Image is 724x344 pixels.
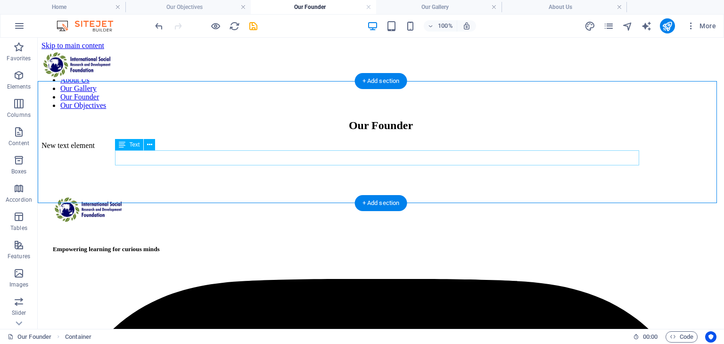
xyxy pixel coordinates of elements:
i: AI Writer [641,21,652,32]
button: Usercentrics [705,331,716,343]
p: Slider [12,309,26,317]
p: Elements [7,83,31,90]
nav: breadcrumb [65,331,91,343]
button: More [683,18,720,33]
span: 00 00 [643,331,658,343]
span: Code [670,331,693,343]
h4: Our Founder [251,2,376,12]
i: Navigator [622,21,633,32]
button: publish [660,18,675,33]
p: Accordion [6,196,32,204]
i: Pages (Ctrl+Alt+S) [603,21,614,32]
h6: Session time [633,331,658,343]
i: Reload page [229,21,240,32]
span: : [650,333,651,340]
a: Click to cancel selection. Double-click to open Pages [8,331,51,343]
h4: About Us [502,2,627,12]
i: Design (Ctrl+Alt+Y) [584,21,595,32]
h6: 100% [438,20,453,32]
i: On resize automatically adjust zoom level to fit chosen device. [462,22,471,30]
p: Features [8,253,30,260]
div: + Add section [355,73,407,89]
span: Click to select. Double-click to edit [65,331,91,343]
button: design [584,20,596,32]
span: Text [129,142,140,147]
p: Tables [10,224,27,232]
a: Skip to main content [4,4,66,12]
p: Images [9,281,29,288]
p: Favorites [7,55,31,62]
button: reload [229,20,240,32]
button: save [247,20,259,32]
button: Code [666,331,698,343]
p: Boxes [11,168,27,175]
button: text_generator [641,20,652,32]
button: undo [153,20,165,32]
p: Content [8,139,29,147]
button: 100% [424,20,457,32]
i: Save (Ctrl+S) [248,21,259,32]
button: navigator [622,20,633,32]
h4: Our Objectives [125,2,251,12]
button: Click here to leave preview mode and continue editing [210,20,221,32]
button: pages [603,20,615,32]
h4: Our Gallery [376,2,502,12]
div: + Add section [355,195,407,211]
i: Publish [662,21,673,32]
span: More [686,21,716,31]
img: Editor Logo [54,20,125,32]
p: Columns [7,111,31,119]
i: Undo: Add element (Ctrl+Z) [154,21,165,32]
